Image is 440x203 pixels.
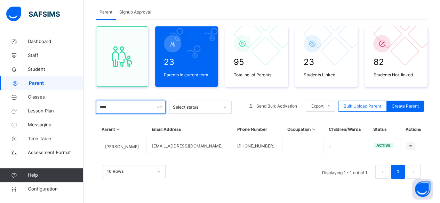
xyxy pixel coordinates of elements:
i: Sort in Ascending Order [115,127,121,132]
span: active [376,143,391,148]
button: prev page [375,165,389,179]
i: Sort in Ascending Order [311,127,317,132]
span: Staff [28,52,83,59]
span: Send Bulk Activation [256,103,297,109]
span: Help [28,172,83,179]
span: Bulk Upload Parent [344,103,381,109]
th: Phone Number [232,121,282,138]
th: Parent [96,121,147,138]
th: Children/Wards [323,121,368,138]
span: Export [311,103,323,109]
span: Parent [99,9,112,15]
li: Displaying 1 - 1 out of 1 [317,165,373,179]
span: 23 [304,56,349,68]
li: 上一页 [375,165,389,179]
span: Total no. of Parents [234,72,279,78]
span: 95 [234,56,279,68]
span: [PERSON_NAME] [105,144,139,150]
span: 82 [373,56,419,68]
span: Configuration [28,186,83,193]
li: 下一页 [407,165,421,179]
th: Actions [400,121,427,138]
span: Student [28,66,83,73]
span: Dashboard [28,38,83,45]
span: Create Parent [392,103,419,109]
div: 10 Rows [107,168,153,175]
span: Messaging [28,121,83,128]
span: Time Table [28,135,83,142]
img: safsims [6,7,60,21]
span: Parent [29,80,83,87]
span: Students Linked [304,72,349,78]
button: Open asap [412,179,433,200]
button: next page [407,165,421,179]
span: 23 [164,56,209,68]
span: Signup Approval [119,9,151,15]
th: Occupation [282,121,323,138]
span: Assessment Format [28,149,83,156]
span: Parents in current term [164,72,209,78]
span: Classes [28,94,83,101]
a: 1 [394,167,401,176]
td: [EMAIL_ADDRESS][DOMAIN_NAME] [146,138,232,154]
th: Email Address [146,121,232,138]
span: Students Not-linked [373,72,419,78]
div: Select status [173,104,219,110]
th: Status [368,121,400,138]
td: [PHONE_NUMBER] [232,138,282,154]
li: 1 [391,165,405,179]
span: Lesson Plan [28,108,83,115]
